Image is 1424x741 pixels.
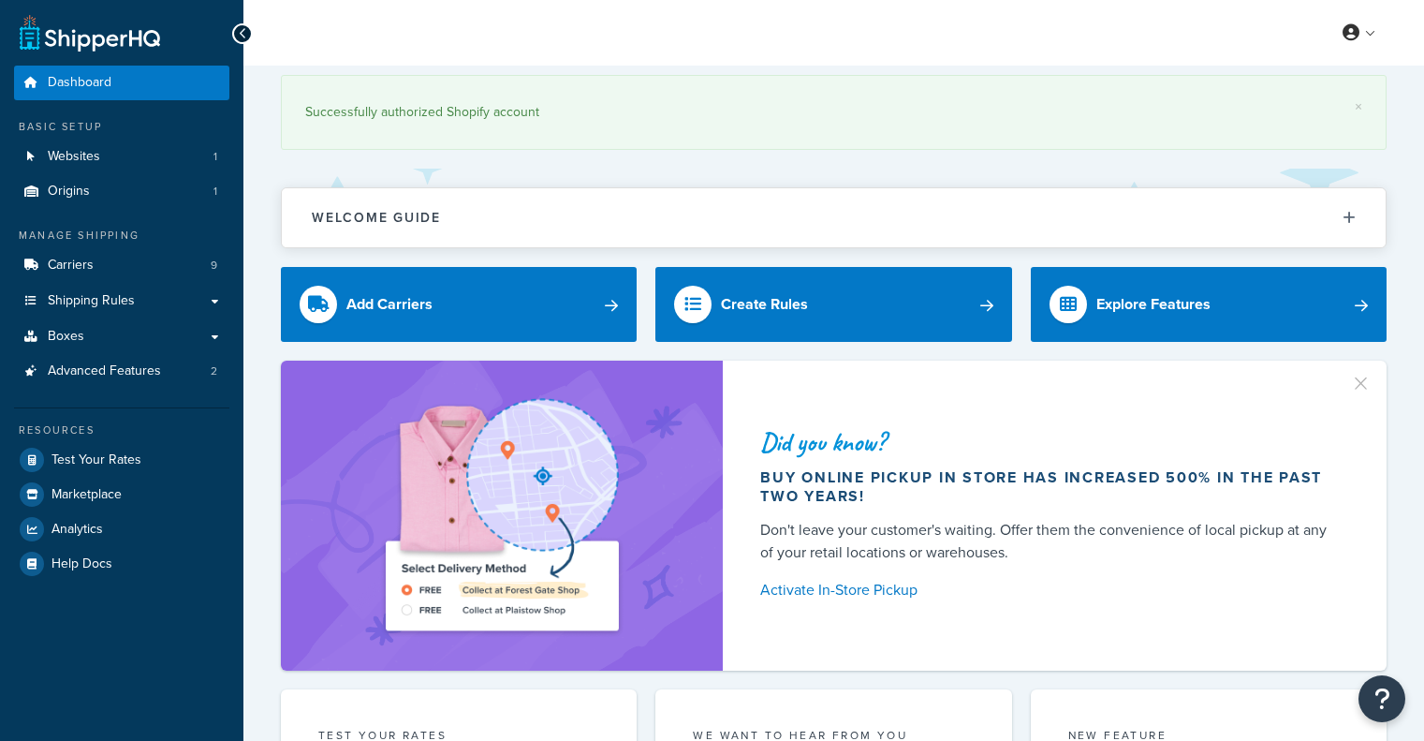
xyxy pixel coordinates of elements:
span: Dashboard [48,75,111,91]
div: Add Carriers [346,291,433,318]
span: Shipping Rules [48,293,135,309]
a: Activate In-Store Pickup [760,577,1342,603]
a: Marketplace [14,478,229,511]
a: Shipping Rules [14,284,229,319]
span: Boxes [48,329,84,345]
span: Marketplace [51,487,122,503]
a: Analytics [14,512,229,546]
a: Advanced Features2 [14,354,229,389]
div: Explore Features [1096,291,1211,318]
li: Carriers [14,248,229,283]
a: Websites1 [14,140,229,174]
button: Welcome Guide [282,188,1386,247]
div: Did you know? [760,429,1342,455]
span: Carriers [48,258,94,274]
a: Explore Features [1031,267,1387,342]
img: ad-shirt-map-b0359fc47e01cab431d101c4b569394f6a03f54285957d908178d52f29eb9668.png [332,389,671,644]
a: Dashboard [14,66,229,100]
span: 9 [211,258,217,274]
li: Advanced Features [14,354,229,389]
a: × [1355,99,1362,114]
button: Open Resource Center [1358,675,1405,722]
div: Don't leave your customer's waiting. Offer them the convenience of local pickup at any of your re... [760,519,1342,564]
div: Buy online pickup in store has increased 500% in the past two years! [760,468,1342,506]
a: Carriers9 [14,248,229,283]
li: Websites [14,140,229,174]
span: 1 [213,184,217,200]
a: Help Docs [14,547,229,581]
span: Advanced Features [48,363,161,379]
h2: Welcome Guide [312,211,441,225]
a: Origins1 [14,174,229,209]
a: Test Your Rates [14,443,229,477]
div: Basic Setup [14,119,229,135]
a: Add Carriers [281,267,637,342]
div: Manage Shipping [14,228,229,244]
span: Help Docs [51,556,112,572]
span: Analytics [51,522,103,538]
span: 1 [213,149,217,165]
div: Successfully authorized Shopify account [305,99,1362,126]
span: Websites [48,149,100,165]
span: Origins [48,184,90,200]
span: 2 [211,363,217,379]
a: Boxes [14,319,229,354]
a: Create Rules [655,267,1011,342]
li: Origins [14,174,229,209]
div: Create Rules [721,291,808,318]
span: Test Your Rates [51,452,141,468]
div: Resources [14,422,229,438]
